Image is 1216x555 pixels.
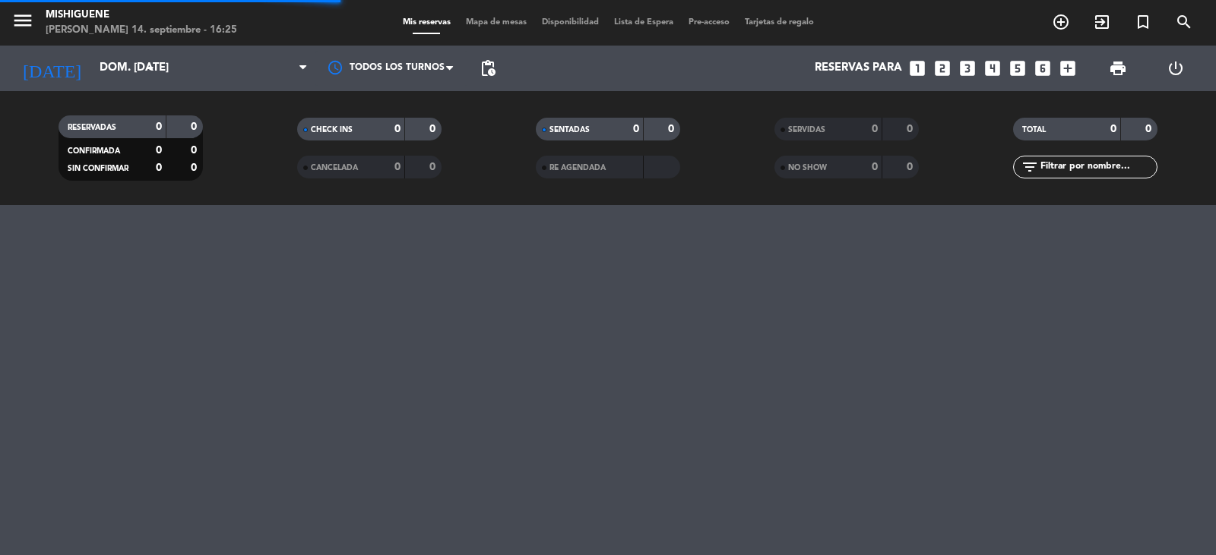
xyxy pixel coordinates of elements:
[815,61,902,75] span: Reservas para
[1109,59,1127,77] span: print
[1008,58,1028,78] i: looks_5
[11,9,34,37] button: menu
[1147,46,1205,91] div: LOG OUT
[429,162,439,172] strong: 0
[788,164,827,172] span: NO SHOW
[1167,59,1185,77] i: power_settings_new
[788,126,825,134] span: SERVIDAS
[1145,124,1154,134] strong: 0
[395,18,458,27] span: Mis reservas
[191,145,200,156] strong: 0
[1093,13,1111,31] i: exit_to_app
[156,145,162,156] strong: 0
[633,124,639,134] strong: 0
[68,147,120,155] span: CONFIRMADA
[1134,13,1152,31] i: turned_in_not
[141,59,160,77] i: arrow_drop_down
[68,165,128,172] span: SIN CONFIRMAR
[1039,159,1157,175] input: Filtrar por nombre...
[11,52,92,85] i: [DATE]
[668,124,677,134] strong: 0
[458,18,534,27] span: Mapa de mesas
[394,162,401,172] strong: 0
[68,124,116,131] span: RESERVADAS
[1021,158,1039,176] i: filter_list
[429,124,439,134] strong: 0
[907,124,916,134] strong: 0
[479,59,497,77] span: pending_actions
[311,126,353,134] span: CHECK INS
[737,18,822,27] span: Tarjetas de regalo
[191,162,200,173] strong: 0
[156,121,162,132] strong: 0
[907,58,927,78] i: looks_one
[11,9,34,32] i: menu
[872,124,878,134] strong: 0
[606,18,681,27] span: Lista de Espera
[872,162,878,172] strong: 0
[394,124,401,134] strong: 0
[933,58,952,78] i: looks_two
[1058,58,1078,78] i: add_box
[1022,126,1046,134] span: TOTAL
[1052,13,1070,31] i: add_circle_outline
[46,23,237,38] div: [PERSON_NAME] 14. septiembre - 16:25
[958,58,977,78] i: looks_3
[1110,124,1116,134] strong: 0
[534,18,606,27] span: Disponibilidad
[907,162,916,172] strong: 0
[46,8,237,23] div: Mishiguene
[156,162,162,173] strong: 0
[549,126,590,134] span: SENTADAS
[549,164,606,172] span: RE AGENDADA
[191,121,200,132] strong: 0
[681,18,737,27] span: Pre-acceso
[1033,58,1053,78] i: looks_6
[983,58,1002,78] i: looks_4
[311,164,358,172] span: CANCELADA
[1175,13,1193,31] i: search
